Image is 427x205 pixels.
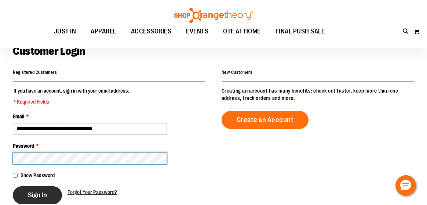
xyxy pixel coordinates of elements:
[216,23,268,40] a: OTF AT HOME
[54,23,76,40] span: JUST IN
[131,23,172,40] span: ACCESSORIES
[13,186,62,204] button: Sign In
[179,23,216,40] a: EVENTS
[67,189,117,195] span: Forgot Your Password?
[21,172,55,178] span: Show Password
[268,23,332,40] a: FINAL PUSH SALE
[173,8,254,23] img: Shop Orangetheory
[14,98,129,105] span: * Required Fields
[28,191,47,199] span: Sign In
[13,70,57,75] strong: Registered Customers
[237,116,294,124] span: Create an Account
[222,87,414,102] p: Creating an account has many benefits: check out faster, keep more than one address, track orders...
[222,70,253,75] strong: New Customers
[13,114,24,119] span: Email
[13,87,130,105] legend: If you have an account, sign in with your email address.
[186,23,208,40] span: EVENTS
[395,175,416,196] button: Hello, have a question? Let’s chat.
[275,23,325,40] span: FINAL PUSH SALE
[223,23,261,40] span: OTF AT HOME
[13,143,34,149] span: Password
[13,45,85,57] span: Customer Login
[124,23,179,40] a: ACCESSORIES
[47,23,84,40] a: JUST IN
[91,23,116,40] span: APPAREL
[83,23,124,40] a: APPAREL
[222,111,309,129] a: Create an Account
[67,188,117,196] a: Forgot Your Password?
